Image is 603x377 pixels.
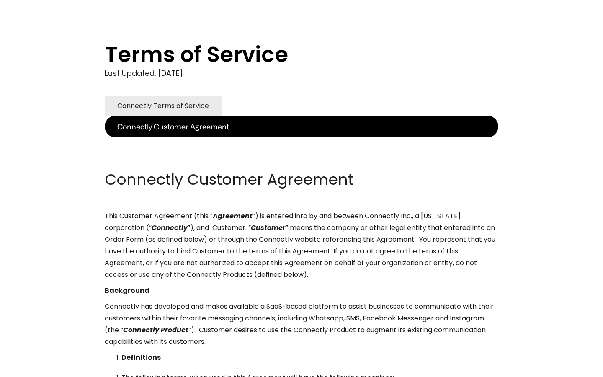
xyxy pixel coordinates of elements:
[251,223,286,232] em: Customer
[8,362,50,374] aside: Language selected: English
[121,353,161,362] strong: Definitions
[105,169,498,190] h2: Connectly Customer Agreement
[105,301,498,348] p: Connectly has developed and makes available a SaaS-based platform to assist businesses to communi...
[117,100,209,112] div: Connectly Terms of Service
[117,121,229,132] div: Connectly Customer Agreement
[105,153,498,165] p: ‍
[105,42,465,67] h1: Terms of Service
[105,210,498,281] p: This Customer Agreement (this “ ”) is entered into by and between Connectly Inc., a [US_STATE] co...
[17,362,50,374] ul: Language list
[105,67,498,80] div: Last Updated: [DATE]
[152,223,188,232] em: Connectly
[123,325,188,335] em: Connectly Product
[105,137,498,149] p: ‍
[105,286,149,295] strong: Background
[213,211,253,221] em: Agreement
